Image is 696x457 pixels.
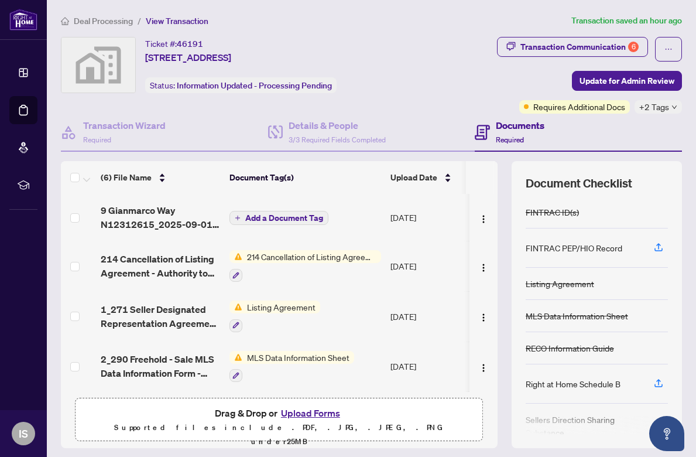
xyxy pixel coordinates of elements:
th: Document Tag(s) [225,161,386,194]
span: plus [235,215,241,221]
img: svg%3e [61,37,135,93]
button: Update for Admin Review [572,71,682,91]
span: Add a Document Tag [245,214,323,222]
span: 2_290 Freehold - Sale MLS Data Information Form - PropTx-[PERSON_NAME].pdf [101,352,220,380]
button: Add a Document Tag [229,211,328,225]
button: Status Icon214 Cancellation of Listing Agreement - Authority to Offer for Lease [229,250,381,282]
th: Upload Date [386,161,465,194]
img: Logo [479,214,488,224]
span: Required [496,135,524,144]
td: [DATE] [386,291,465,342]
h4: Documents [496,118,544,132]
li: / [138,14,141,28]
h4: Transaction Wizard [83,118,166,132]
div: Sellers Direction Sharing Substance [526,413,640,439]
span: 214 Cancellation of Listing Agreement - Authority to Offer for Lease A - PropTx-OREA_[DATE] 12_04... [101,252,220,280]
img: Status Icon [229,301,242,313]
span: down [671,104,677,110]
span: Information Updated - Processing Pending [177,80,332,91]
span: 1_271 Seller Designated Representation Agreement Authority to Offer for Sale - PropTx-[PERSON_NAM... [101,302,220,330]
span: +2 Tags [639,100,669,114]
span: 46191 [177,39,203,49]
button: Open asap [649,416,684,451]
span: (6) File Name [101,171,152,184]
span: MLS Data Information Sheet [242,351,354,364]
div: FINTRAC ID(s) [526,206,579,219]
span: 3/3 Required Fields Completed [289,135,386,144]
span: [STREET_ADDRESS] [145,50,231,64]
span: View Transaction [146,16,208,26]
span: Drag & Drop orUpload FormsSupported files include .PDF, .JPG, .JPEG, .PNG under25MB [76,398,483,456]
span: Update for Admin Review [580,71,674,90]
span: Document Checklist [526,175,632,192]
th: (6) File Name [96,161,225,194]
div: Listing Agreement [526,277,594,290]
td: [DATE] [386,391,465,442]
img: Logo [479,263,488,272]
button: Logo [474,307,493,326]
span: Listing Agreement [242,301,320,313]
div: Right at Home Schedule B [526,377,620,390]
img: logo [9,9,37,30]
span: 9 Gianmarco Way N12312615_2025-09-01 09_54_27.pdf [101,203,220,231]
span: IS [19,425,28,442]
span: 214 Cancellation of Listing Agreement - Authority to Offer for Lease [242,250,381,263]
img: Status Icon [229,351,242,364]
td: [DATE] [386,194,465,241]
span: Requires Additional Docs [533,100,625,113]
span: home [61,17,69,25]
button: Logo [474,357,493,376]
span: Deal Processing [74,16,133,26]
img: Status Icon [229,250,242,263]
span: Upload Date [390,171,437,184]
div: 6 [628,42,639,52]
button: Transaction Communication6 [497,37,648,57]
button: Logo [474,257,493,275]
div: RECO Information Guide [526,342,614,354]
div: MLS Data Information Sheet [526,309,628,322]
h4: Details & People [289,118,386,132]
button: Status IconListing Agreement [229,301,320,332]
button: Status IconMLS Data Information Sheet [229,351,354,383]
p: Supported files include .PDF, .JPG, .JPEG, .PNG under 25 MB [83,421,476,449]
button: Add a Document Tag [229,210,328,226]
div: FINTRAC PEP/HIO Record [526,241,622,254]
div: Status: [145,77,337,93]
td: [DATE] [386,342,465,392]
span: ellipsis [664,45,673,53]
span: Drag & Drop or [215,405,344,421]
img: Logo [479,363,488,373]
button: Logo [474,208,493,227]
div: Transaction Communication [520,37,639,56]
img: Logo [479,313,488,322]
div: Ticket #: [145,37,203,50]
td: [DATE] [386,241,465,291]
span: Required [83,135,111,144]
article: Transaction saved an hour ago [571,14,682,28]
button: Upload Forms [277,405,344,421]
